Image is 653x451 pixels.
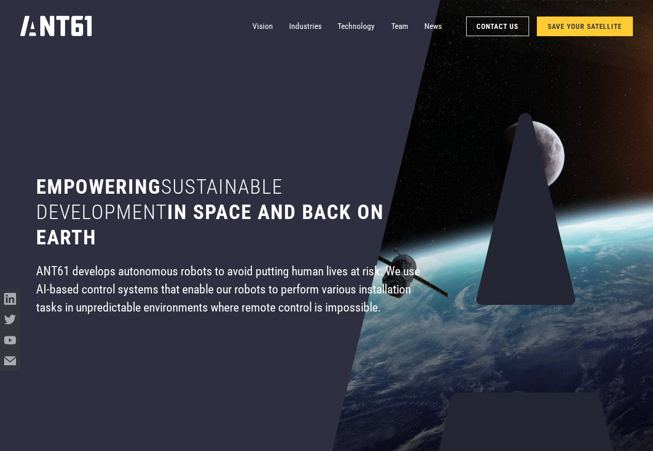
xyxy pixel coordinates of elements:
a: home [20,13,92,40]
a: Contact Us [466,17,529,36]
a: Team [391,16,408,36]
h1: Empowering in space and back on earth [36,175,425,251]
span: sustainable development [36,175,283,224]
a: Technology [338,16,375,36]
a: News [424,16,442,36]
a: Vision [252,16,273,36]
div: ANT61 develops autonomous robots to avoid putting human lives at risk. We use AI-based control sy... [36,262,425,317]
a: SAVE YOUR SATELLITE [537,17,633,36]
a: Industries [289,16,322,36]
